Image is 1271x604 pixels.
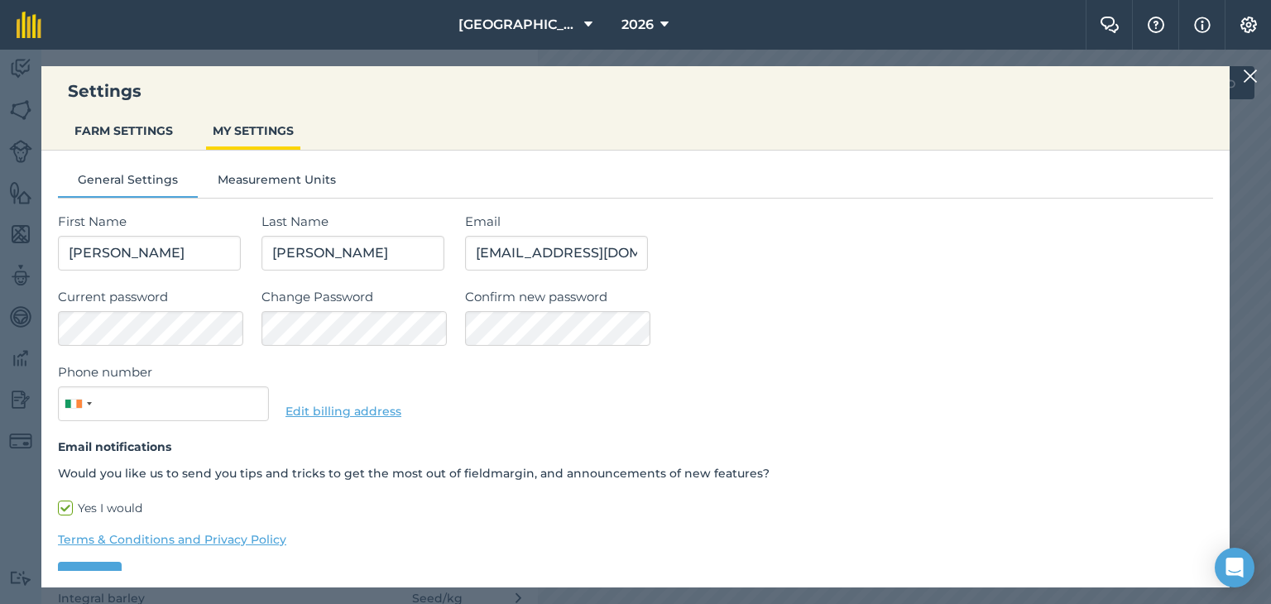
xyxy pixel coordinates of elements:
[465,287,1213,307] label: Confirm new password
[58,562,122,595] button: Save
[465,212,1213,232] label: Email
[17,12,41,38] img: fieldmargin Logo
[59,387,97,420] button: Selected country
[58,362,269,382] label: Phone number
[58,500,1213,517] label: Yes I would
[1100,17,1120,33] img: Two speech bubbles overlapping with the left bubble in the forefront
[58,287,245,307] label: Current password
[1215,548,1254,587] div: Open Intercom Messenger
[198,170,356,195] button: Measurement Units
[458,15,578,35] span: [GEOGRAPHIC_DATA]
[1243,66,1258,86] img: svg+xml;base64,PHN2ZyB4bWxucz0iaHR0cDovL3d3dy53My5vcmcvMjAwMC9zdmciIHdpZHRoPSIyMiIgaGVpZ2h0PSIzMC...
[58,170,198,195] button: General Settings
[621,15,654,35] span: 2026
[58,464,1213,482] p: Would you like us to send you tips and tricks to get the most out of fieldmargin, and announcemen...
[1194,15,1211,35] img: svg+xml;base64,PHN2ZyB4bWxucz0iaHR0cDovL3d3dy53My5vcmcvMjAwMC9zdmciIHdpZHRoPSIxNyIgaGVpZ2h0PSIxNy...
[261,287,448,307] label: Change Password
[58,438,1213,456] h4: Email notifications
[206,115,300,146] button: MY SETTINGS
[1239,17,1259,33] img: A cog icon
[58,212,245,232] label: First Name
[1146,17,1166,33] img: A question mark icon
[41,79,1230,103] h3: Settings
[285,404,401,419] a: Edit billing address
[261,212,448,232] label: Last Name
[68,115,180,146] button: FARM SETTINGS
[58,530,1213,549] a: Terms & Conditions and Privacy Policy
